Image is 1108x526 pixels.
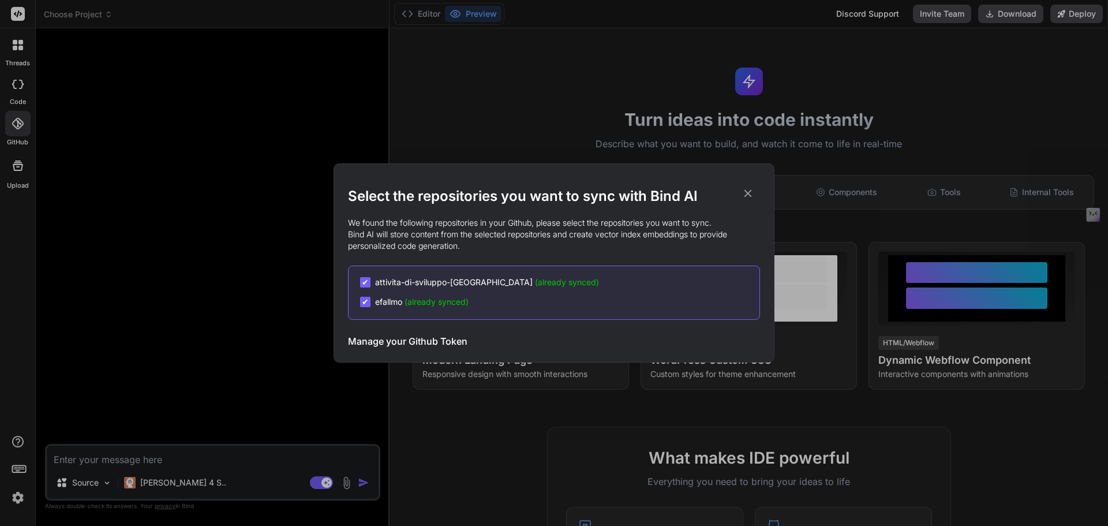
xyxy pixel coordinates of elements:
[535,277,599,287] span: (already synced)
[362,277,369,288] span: ✔
[375,296,469,308] span: efallmo
[405,297,469,307] span: (already synced)
[375,277,599,288] span: attivita-di-sviluppo-[GEOGRAPHIC_DATA]
[348,334,467,348] h3: Manage your Github Token
[348,187,760,206] h2: Select the repositories you want to sync with Bind AI
[348,217,760,252] p: We found the following repositories in your Github, please select the repositories you want to sy...
[362,296,369,308] span: ✔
